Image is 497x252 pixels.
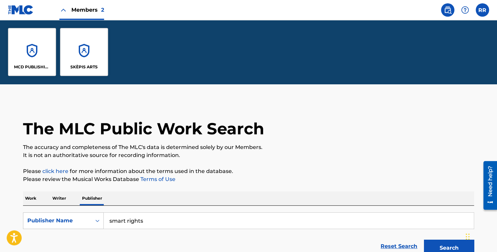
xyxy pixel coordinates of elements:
img: Close [59,6,67,14]
iframe: Resource Center [478,158,497,212]
p: The accuracy and completeness of The MLC's data is determined solely by our Members. [23,143,474,151]
a: Public Search [441,3,454,17]
a: AccountsMCD PUBLISHING [8,28,56,76]
h1: The MLC Public Work Search [23,119,264,139]
p: Please review the Musical Works Database [23,175,474,183]
div: Arrastar [466,227,470,247]
p: Publisher [80,191,104,205]
div: Help [458,3,472,17]
a: AccountsSKÈPIS ARTS [60,28,108,76]
span: 2 [101,7,104,13]
div: Publisher Name [27,217,87,225]
div: Widget de chat [464,220,497,252]
p: Writer [50,191,68,205]
div: User Menu [476,3,489,17]
p: It is not an authoritative source for recording information. [23,151,474,159]
p: MCD PUBLISHING [14,64,50,70]
p: Work [23,191,38,205]
img: MLC Logo [8,5,34,15]
img: help [461,6,469,14]
p: SKÈPIS ARTS [70,64,98,70]
iframe: Chat Widget [464,220,497,252]
a: Terms of Use [139,176,175,182]
a: click here [42,168,68,174]
span: Members [71,6,104,14]
p: Please for more information about the terms used in the database. [23,167,474,175]
img: search [444,6,452,14]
